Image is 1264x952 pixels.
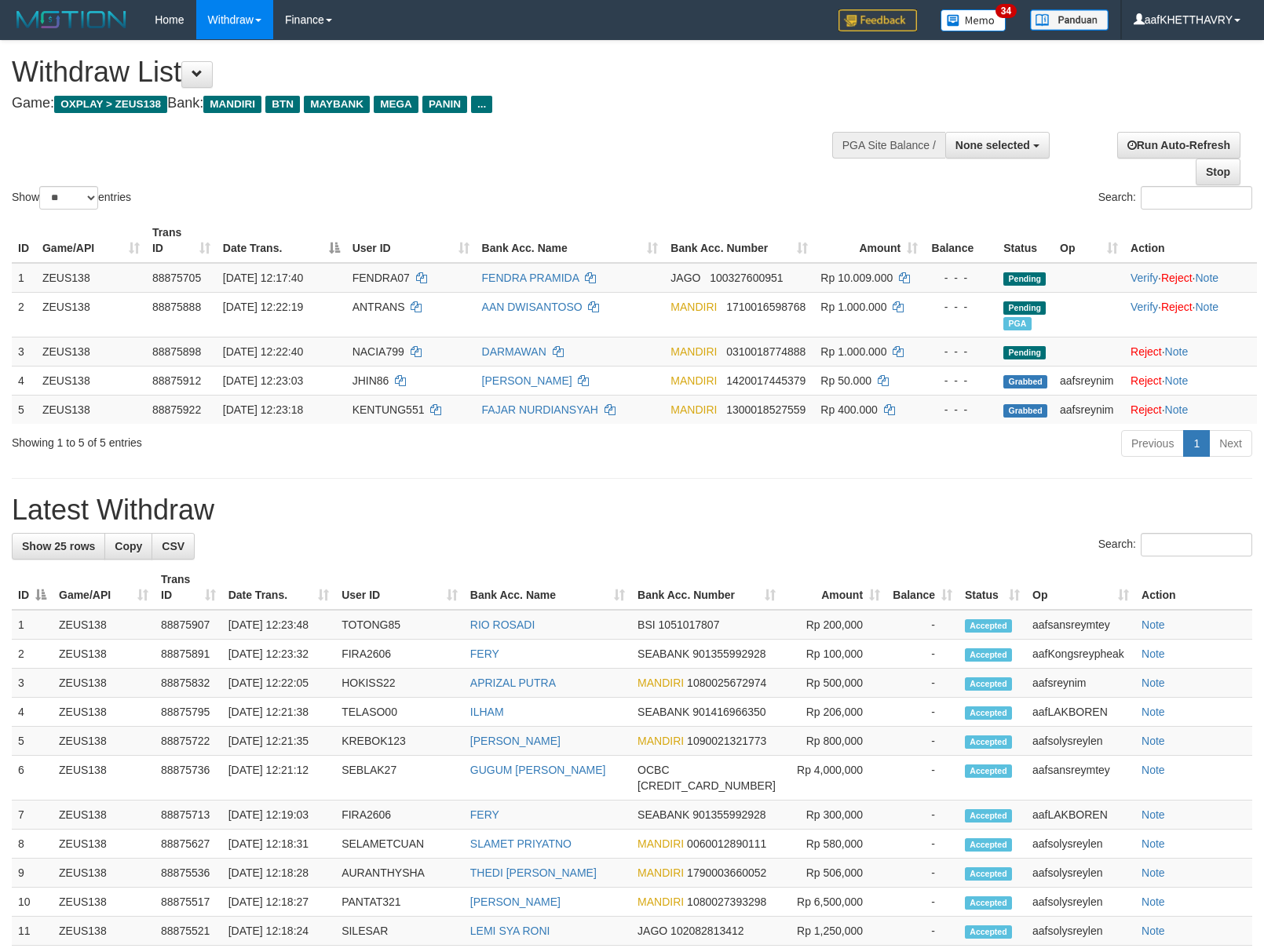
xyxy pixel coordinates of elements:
[659,618,720,631] span: Copy 1051017807 to clipboard
[203,96,261,113] span: MANDIRI
[637,866,684,879] span: MANDIRI
[12,366,36,395] td: 4
[36,263,146,293] td: ZEUS138
[155,610,222,640] td: 88875907
[1003,375,1047,388] span: Grabbed
[710,272,783,284] span: Copy 100327600951 to clipboard
[726,403,806,416] span: Copy 1300018527559 to clipboard
[53,669,155,698] td: ZEUS138
[670,374,717,387] span: MANDIRI
[637,647,689,660] span: SEABANK
[155,801,222,830] td: 88875713
[39,186,98,210] select: Showentries
[1142,647,1165,660] a: Note
[222,610,336,640] td: [DATE] 12:23:48
[152,403,201,416] span: 88875922
[470,677,556,689] a: APRIZAL PUTRA
[346,218,476,263] th: User ID: activate to sort column ascending
[1196,301,1219,313] a: Note
[155,727,222,756] td: 88875722
[637,735,684,747] span: MANDIRI
[782,801,886,830] td: Rp 300,000
[335,801,464,830] td: FIRA2606
[12,292,36,337] td: 2
[1026,698,1135,727] td: aafLAKBOREN
[1124,337,1257,366] td: ·
[36,218,146,263] th: Game/API: activate to sort column ascending
[155,640,222,669] td: 88875891
[965,648,1012,662] span: Accepted
[1124,218,1257,263] th: Action
[814,218,924,263] th: Amount: activate to sort column ascending
[1054,366,1124,395] td: aafsreynim
[471,96,492,113] span: ...
[820,301,886,313] span: Rp 1.000.000
[12,610,53,640] td: 1
[726,301,806,313] span: Copy 1710016598768 to clipboard
[152,533,195,560] a: CSV
[335,669,464,698] td: HOKISS22
[1142,764,1165,776] a: Note
[482,301,583,313] a: AAN DWISANTOSO
[820,272,893,284] span: Rp 10.009.000
[1161,272,1193,284] a: Reject
[1026,888,1135,917] td: aafsolysreylen
[1142,808,1165,821] a: Note
[53,917,155,946] td: ZEUS138
[36,395,146,424] td: ZEUS138
[1142,925,1165,937] a: Note
[886,801,959,830] td: -
[12,337,36,366] td: 3
[670,345,717,358] span: MANDIRI
[155,917,222,946] td: 88875521
[886,698,959,727] td: -
[930,402,991,418] div: - - -
[1026,756,1135,801] td: aafsansreymtey
[1026,727,1135,756] td: aafsolysreylen
[335,727,464,756] td: KREBOK123
[1131,403,1162,416] a: Reject
[1142,618,1165,631] a: Note
[924,218,997,263] th: Balance
[53,801,155,830] td: ZEUS138
[53,698,155,727] td: ZEUS138
[12,57,827,88] h1: Withdraw List
[637,837,684,850] span: MANDIRI
[965,838,1012,852] span: Accepted
[1141,533,1252,556] input: Search:
[1142,895,1165,908] a: Note
[223,301,303,313] span: [DATE] 12:22:19
[353,403,425,416] span: KENTUNG551
[1098,533,1252,556] label: Search:
[470,808,499,821] a: FERY
[959,565,1026,610] th: Status: activate to sort column ascending
[152,272,201,284] span: 88875705
[637,706,689,718] span: SEABANK
[670,925,743,937] span: Copy 102082813412 to clipboard
[1142,866,1165,879] a: Note
[155,859,222,888] td: 88875536
[12,263,36,293] td: 1
[687,895,766,908] span: Copy 1080027393298 to clipboard
[223,374,303,387] span: [DATE] 12:23:03
[1003,301,1046,315] span: Pending
[470,647,499,660] a: FERY
[470,895,561,908] a: [PERSON_NAME]
[12,698,53,727] td: 4
[152,345,201,358] span: 88875898
[53,610,155,640] td: ZEUS138
[223,272,303,284] span: [DATE] 12:17:40
[1026,565,1135,610] th: Op: activate to sort column ascending
[820,403,877,416] span: Rp 400.000
[223,403,303,416] span: [DATE] 12:23:18
[692,808,765,821] span: Copy 901355992928 to clipboard
[1124,263,1257,293] td: · ·
[12,218,36,263] th: ID
[1183,430,1210,457] a: 1
[782,917,886,946] td: Rp 1,250,000
[470,618,535,631] a: RIO ROSADI
[335,888,464,917] td: PANTAT321
[12,801,53,830] td: 7
[1141,186,1252,210] input: Search:
[782,859,886,888] td: Rp 506,000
